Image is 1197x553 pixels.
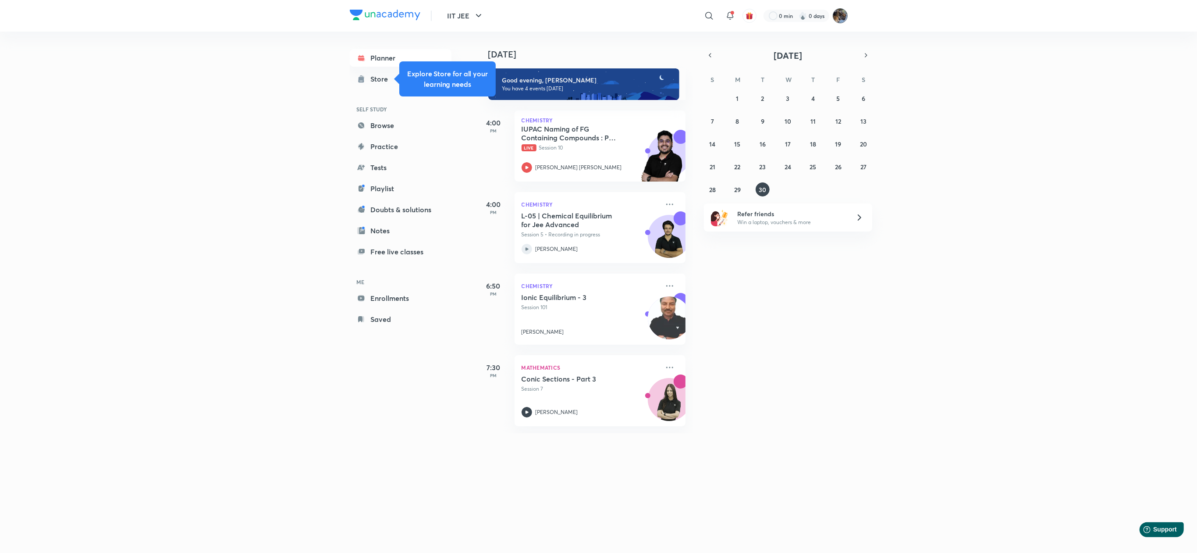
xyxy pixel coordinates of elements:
[731,137,745,151] button: September 15, 2025
[831,91,845,105] button: September 5, 2025
[502,76,671,84] h6: Good evening, [PERSON_NAME]
[350,159,451,176] a: Tests
[860,117,867,125] abbr: September 13, 2025
[835,117,841,125] abbr: September 12, 2025
[756,114,770,128] button: September 9, 2025
[734,186,741,194] abbr: September 29, 2025
[856,114,870,128] button: September 13, 2025
[785,117,791,125] abbr: September 10, 2025
[833,8,848,23] img: Chayan Mehta
[522,281,659,291] p: Chemistry
[781,114,795,128] button: September 10, 2025
[350,310,451,328] a: Saved
[806,114,820,128] button: September 11, 2025
[522,362,659,373] p: Mathematics
[735,163,741,171] abbr: September 22, 2025
[522,144,659,152] p: Session 10
[781,160,795,174] button: September 24, 2025
[831,137,845,151] button: September 19, 2025
[761,117,764,125] abbr: September 9, 2025
[860,163,867,171] abbr: September 27, 2025
[735,75,741,84] abbr: Monday
[731,114,745,128] button: September 8, 2025
[710,75,714,84] abbr: Sunday
[522,144,536,151] span: Live
[488,68,679,100] img: evening
[536,408,578,416] p: [PERSON_NAME]
[836,75,840,84] abbr: Friday
[502,85,671,92] p: You have 4 events [DATE]
[371,74,394,84] div: Store
[806,91,820,105] button: September 4, 2025
[781,91,795,105] button: September 3, 2025
[476,291,511,296] p: PM
[522,211,631,229] h5: L-05 | Chemical Equilibrium for Jee Advanced
[522,375,631,383] h5: Conic Sections - Part 3
[811,75,815,84] abbr: Thursday
[705,137,719,151] button: September 14, 2025
[811,94,815,103] abbr: September 4, 2025
[799,11,807,20] img: streak
[442,7,489,25] button: IIT JEE
[522,118,678,123] p: Chemistry
[350,289,451,307] a: Enrollments
[350,10,420,22] a: Company Logo
[522,231,659,239] p: Session 5 • Recording in progress
[476,118,511,128] h5: 4:00
[709,186,716,194] abbr: September 28, 2025
[806,160,820,174] button: September 25, 2025
[760,140,766,148] abbr: September 16, 2025
[756,160,770,174] button: September 23, 2025
[862,75,865,84] abbr: Saturday
[835,163,842,171] abbr: September 26, 2025
[648,220,690,262] img: Avatar
[737,218,845,226] p: Win a laptop, vouchers & more
[806,137,820,151] button: September 18, 2025
[756,182,770,196] button: September 30, 2025
[860,140,867,148] abbr: September 20, 2025
[522,125,631,142] h5: IUPAC Naming of FG Containing Compounds : Part 3
[856,91,870,105] button: September 6, 2025
[810,140,816,148] abbr: September 18, 2025
[711,117,714,125] abbr: September 7, 2025
[736,117,739,125] abbr: September 8, 2025
[350,138,451,155] a: Practice
[785,75,792,84] abbr: Wednesday
[488,49,694,60] h4: [DATE]
[350,117,451,134] a: Browse
[756,137,770,151] button: September 16, 2025
[786,94,789,103] abbr: September 3, 2025
[711,209,728,226] img: referral
[705,160,719,174] button: September 21, 2025
[742,9,757,23] button: avatar
[350,10,420,20] img: Company Logo
[476,199,511,210] h5: 4:00
[522,199,659,210] p: Chemistry
[774,50,802,61] span: [DATE]
[831,160,845,174] button: September 26, 2025
[761,94,764,103] abbr: September 2, 2025
[716,49,860,61] button: [DATE]
[350,49,451,67] a: Planner
[648,383,690,425] img: Avatar
[785,140,791,148] abbr: September 17, 2025
[476,281,511,291] h5: 6:50
[637,130,686,190] img: unacademy
[810,163,816,171] abbr: September 25, 2025
[536,245,578,253] p: [PERSON_NAME]
[760,163,766,171] abbr: September 23, 2025
[705,114,719,128] button: September 7, 2025
[756,91,770,105] button: September 2, 2025
[731,91,745,105] button: September 1, 2025
[856,137,870,151] button: September 20, 2025
[746,12,753,20] img: avatar
[522,293,631,302] h5: Ionic Equilibrium - 3
[831,114,845,128] button: September 12, 2025
[522,385,659,393] p: Session 7
[735,140,741,148] abbr: September 15, 2025
[737,209,845,218] h6: Refer friends
[836,94,840,103] abbr: September 5, 2025
[476,128,511,133] p: PM
[350,102,451,117] h6: SELF STUDY
[350,201,451,218] a: Doubts & solutions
